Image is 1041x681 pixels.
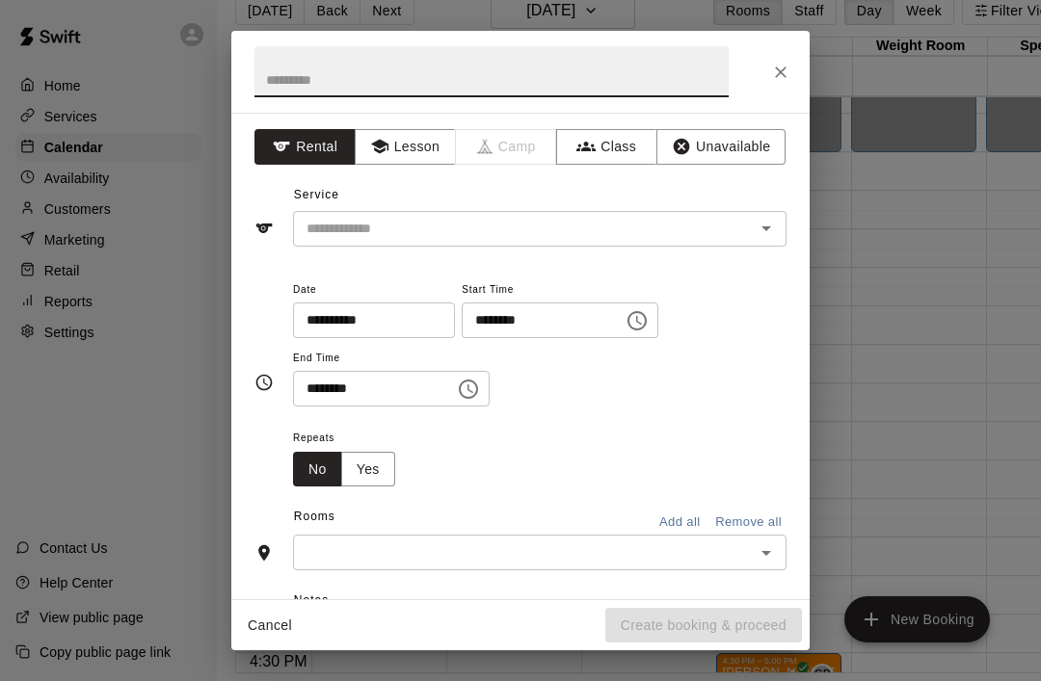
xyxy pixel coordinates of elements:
span: End Time [293,346,490,372]
button: Close [763,55,798,90]
button: Cancel [239,608,301,643]
span: Date [293,277,455,303]
button: Add all [649,508,710,537]
button: Yes [341,452,395,487]
button: Rental [254,129,356,165]
button: No [293,452,342,487]
span: Camps can only be created in the Services page [456,129,557,165]
button: Choose time, selected time is 8:30 AM [449,370,488,408]
div: outlined button group [293,452,395,487]
button: Lesson [355,129,456,165]
span: Service [294,188,339,201]
button: Choose time, selected time is 8:00 AM [618,301,656,340]
span: Start Time [462,277,658,303]
svg: Service [254,219,274,238]
button: Open [753,215,780,242]
button: Class [556,129,657,165]
span: Repeats [293,426,411,452]
span: Notes [294,586,787,616]
svg: Timing [254,373,274,392]
button: Open [753,539,780,566]
svg: Rooms [254,543,274,563]
span: Rooms [294,510,335,523]
button: Remove all [710,508,787,537]
button: Unavailable [656,129,786,165]
input: Choose date, selected date is Sep 22, 2025 [293,302,441,338]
